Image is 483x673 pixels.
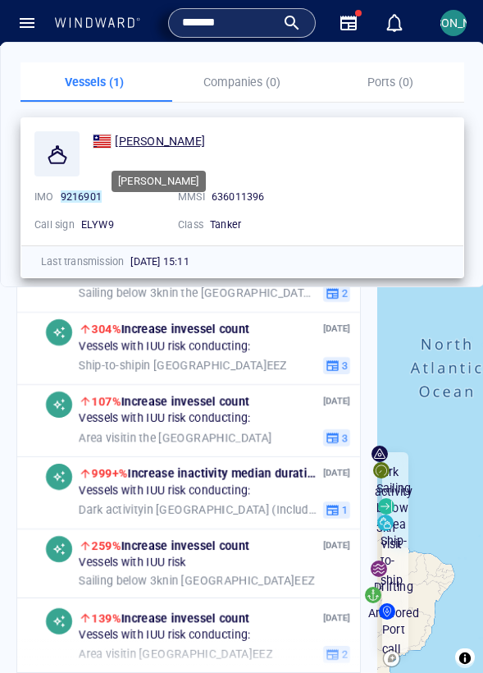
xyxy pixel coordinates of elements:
p: IMO [34,190,54,204]
p: Ports (0) [321,72,459,92]
p: Area visit [381,515,407,555]
span: in the [GEOGRAPHIC_DATA] [79,431,272,446]
p: Drifting [374,577,413,597]
p: [DATE] [323,611,350,626]
p: Vessels (1) [25,72,163,92]
span: 999+% [92,467,128,480]
span: 636011396 [212,190,265,203]
span: 259% [92,539,121,552]
span: Vessels with IUU risk conducting: [79,340,251,355]
span: 139% [92,611,121,625]
p: Companies (0) [173,72,311,92]
span: Increase in vessel count [92,323,249,336]
mark: 9216901 [61,190,102,203]
span: Vessels with IUU risk conducting: [79,484,251,499]
span: Area visit [79,431,127,444]
span: Increase in vessel count [92,539,249,552]
span: Increase in vessel count [92,395,249,408]
span: 3 [339,431,348,446]
span: in [GEOGRAPHIC_DATA] EEZ [79,574,315,588]
p: [DATE] [323,466,350,482]
span: Increase in activity median duration [92,467,321,480]
span: Dark activity [79,503,144,516]
span: Vessels with IUU risk conducting: [79,412,251,427]
span: in the [GEOGRAPHIC_DATA] region [79,286,317,301]
div: Notification center [385,13,404,33]
p: [DATE] [323,538,350,554]
p: Sailing below 3kn [376,478,411,538]
p: Class [178,217,203,232]
p: Anchored [368,603,420,623]
button: [PERSON_NAME] [437,7,470,39]
p: Port call [382,620,405,660]
button: 2 [323,285,350,303]
p: MMSI [178,190,205,204]
span: Increase in vessel count [92,611,249,625]
div: Tanker [210,217,308,232]
span: ELYW9 [81,218,114,231]
span: Vessels with IUU risk [79,556,186,571]
p: Dark activity [375,462,413,502]
span: 304% [92,323,121,336]
p: [DATE] [323,394,350,410]
span: Sailing below 3kn [79,574,169,587]
span: [DATE] 15:11 [130,255,189,268]
a: Mapbox logo [382,649,401,668]
span: Ship-to-ship [79,359,141,372]
button: 3 [323,357,350,375]
span: [PERSON_NAME] [115,135,205,148]
a: [PERSON_NAME] [93,131,205,151]
span: in [GEOGRAPHIC_DATA] EEZ [79,359,287,373]
span: 2 [339,286,348,301]
button: 3 [323,429,350,447]
button: 1 [323,501,350,520]
p: Ship-to-ship [380,531,407,591]
span: 3 [339,359,348,373]
span: 107% [92,395,121,408]
span: Vessels with IUU risk conducting: [79,629,251,643]
span: in [GEOGRAPHIC_DATA] (Including disputed area) EEZ [79,503,317,518]
p: [DATE] [323,322,350,337]
iframe: Chat [413,599,471,661]
span: Sailing below 3kn [79,286,169,300]
span: 1 [339,503,348,518]
p: Call sign [34,217,75,232]
p: Last transmission [41,254,124,269]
